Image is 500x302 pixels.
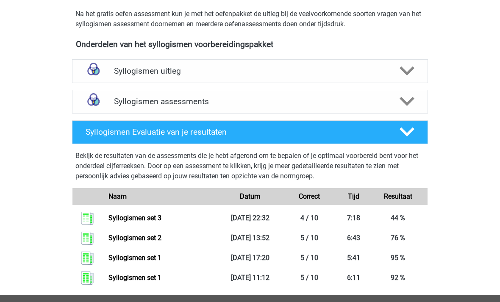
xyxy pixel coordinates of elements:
[114,66,386,76] h4: Syllogismen uitleg
[86,127,386,137] h4: Syllogismen Evaluatie van je resultaten
[108,274,161,282] a: Syllogismen set 1
[220,191,280,202] div: Datum
[76,39,424,49] h4: Onderdelen van het syllogismen voorbereidingspakket
[75,151,425,181] p: Bekijk de resultaten van de assessments die je hebt afgerond om te bepalen of je optimaal voorber...
[339,191,369,202] div: Tijd
[83,91,104,112] img: syllogismen assessments
[114,97,386,106] h4: Syllogismen assessments
[368,191,428,202] div: Resultaat
[280,191,339,202] div: Correct
[69,120,431,144] a: Syllogismen Evaluatie van je resultaten
[83,60,104,82] img: syllogismen uitleg
[108,254,161,262] a: Syllogismen set 1
[69,90,431,114] a: assessments Syllogismen assessments
[69,59,431,83] a: uitleg Syllogismen uitleg
[108,214,161,222] a: Syllogismen set 3
[72,9,428,29] div: Na het gratis oefen assessment kun je met het oefenpakket de uitleg bij de veelvoorkomende soorte...
[108,234,161,242] a: Syllogismen set 2
[102,191,220,202] div: Naam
